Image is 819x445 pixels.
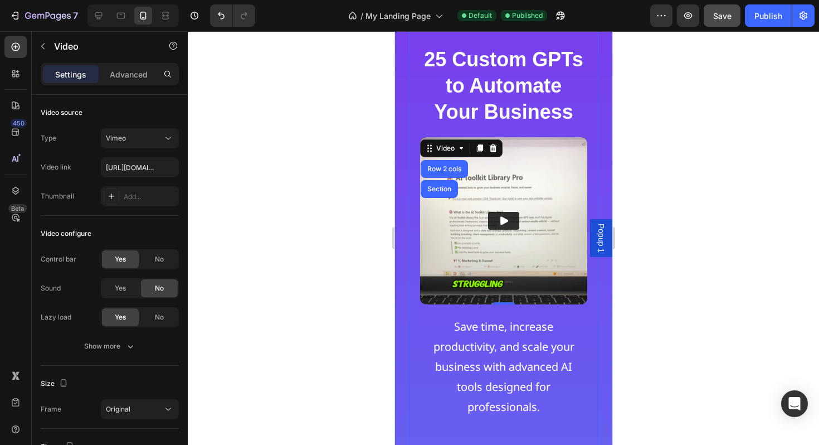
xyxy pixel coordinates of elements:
div: Frame [41,404,61,414]
div: Type [41,133,56,143]
span: My Landing Page [365,10,431,22]
p: 7 [73,9,78,22]
div: Size [41,376,70,391]
div: Beta [8,204,27,213]
span: No [155,283,164,293]
span: Yes [115,254,126,264]
span: No [155,254,164,264]
div: Add... [124,192,176,202]
span: Default [469,11,492,21]
span: Yes [115,283,126,293]
input: Insert video url here [101,157,179,177]
div: Publish [754,10,782,22]
div: Show more [84,341,136,352]
span: Original [106,405,130,413]
span: Published [512,11,543,21]
div: Open Intercom Messenger [781,390,808,417]
button: Save [704,4,740,27]
span: / [360,10,363,22]
div: Sound [41,283,61,293]
div: Video link [41,162,71,172]
p: Advanced [110,69,148,80]
span: Vimeo [106,134,126,142]
button: Show more [41,336,179,356]
div: Undo/Redo [210,4,255,27]
button: 7 [4,4,83,27]
span: Save [713,11,732,21]
span: Yes [115,312,126,322]
div: Lazy load [41,312,71,322]
span: No [155,312,164,322]
button: Original [101,399,179,419]
iframe: Design area [395,31,612,445]
div: 450 [11,119,27,128]
p: Settings [55,69,86,80]
div: Control bar [41,254,76,264]
button: Vimeo [101,128,179,148]
div: Video source [41,108,82,118]
button: Publish [745,4,792,27]
div: Thumbnail [41,191,74,201]
div: Video configure [41,229,91,239]
p: Video [54,40,149,53]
